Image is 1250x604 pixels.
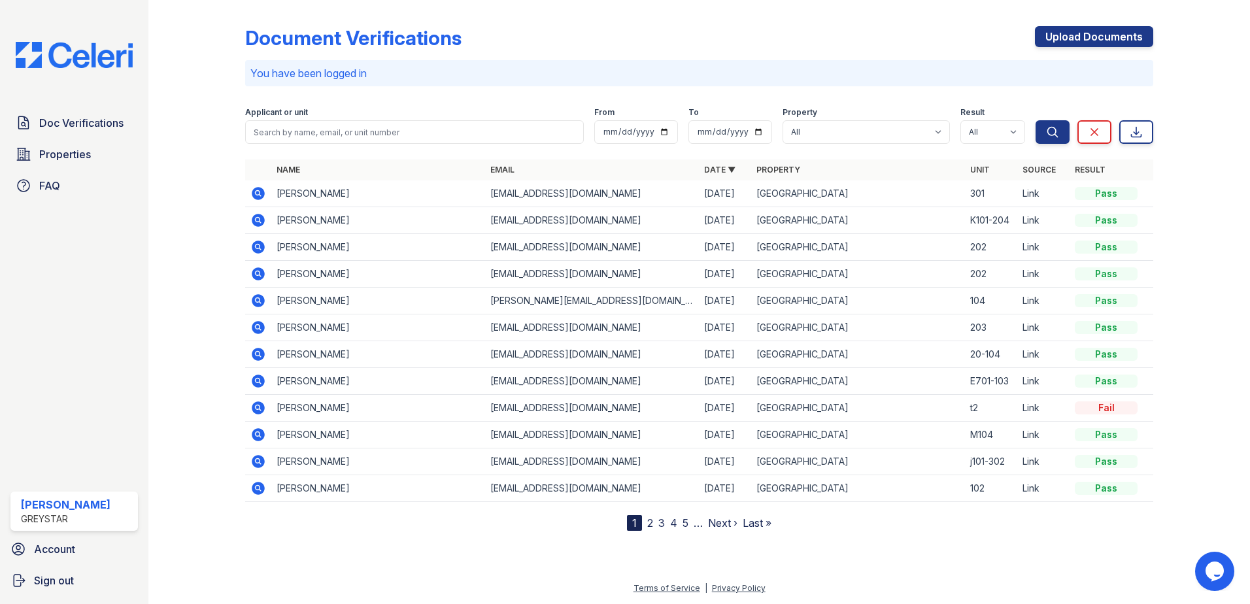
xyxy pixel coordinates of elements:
[699,395,751,422] td: [DATE]
[1075,428,1138,441] div: Pass
[245,120,584,144] input: Search by name, email, or unit number
[751,180,965,207] td: [GEOGRAPHIC_DATA]
[1075,187,1138,200] div: Pass
[485,448,699,475] td: [EMAIL_ADDRESS][DOMAIN_NAME]
[751,261,965,288] td: [GEOGRAPHIC_DATA]
[965,288,1017,314] td: 104
[699,288,751,314] td: [DATE]
[965,180,1017,207] td: 301
[783,107,817,118] label: Property
[485,368,699,395] td: [EMAIL_ADDRESS][DOMAIN_NAME]
[965,234,1017,261] td: 202
[965,261,1017,288] td: 202
[699,368,751,395] td: [DATE]
[1017,368,1070,395] td: Link
[965,475,1017,502] td: 102
[743,516,771,529] a: Last »
[699,475,751,502] td: [DATE]
[699,234,751,261] td: [DATE]
[34,573,74,588] span: Sign out
[751,448,965,475] td: [GEOGRAPHIC_DATA]
[694,515,703,531] span: …
[39,115,124,131] span: Doc Verifications
[965,448,1017,475] td: j101-302
[594,107,615,118] label: From
[751,288,965,314] td: [GEOGRAPHIC_DATA]
[271,314,485,341] td: [PERSON_NAME]
[1035,26,1153,47] a: Upload Documents
[271,475,485,502] td: [PERSON_NAME]
[683,516,688,529] a: 5
[965,422,1017,448] td: M104
[751,368,965,395] td: [GEOGRAPHIC_DATA]
[699,448,751,475] td: [DATE]
[751,207,965,234] td: [GEOGRAPHIC_DATA]
[271,234,485,261] td: [PERSON_NAME]
[485,261,699,288] td: [EMAIL_ADDRESS][DOMAIN_NAME]
[965,314,1017,341] td: 203
[485,234,699,261] td: [EMAIL_ADDRESS][DOMAIN_NAME]
[965,341,1017,368] td: 20-104
[271,288,485,314] td: [PERSON_NAME]
[704,165,735,175] a: Date ▼
[490,165,515,175] a: Email
[1022,165,1056,175] a: Source
[705,583,707,593] div: |
[1075,294,1138,307] div: Pass
[271,395,485,422] td: [PERSON_NAME]
[965,395,1017,422] td: t2
[1195,552,1237,591] iframe: chat widget
[245,107,308,118] label: Applicant or unit
[1075,321,1138,334] div: Pass
[1017,288,1070,314] td: Link
[485,314,699,341] td: [EMAIL_ADDRESS][DOMAIN_NAME]
[5,567,143,594] a: Sign out
[1017,261,1070,288] td: Link
[1017,395,1070,422] td: Link
[712,583,766,593] a: Privacy Policy
[708,516,737,529] a: Next ›
[699,341,751,368] td: [DATE]
[5,42,143,68] img: CE_Logo_Blue-a8612792a0a2168367f1c8372b55b34899dd931a85d93a1a3d3e32e68fde9ad4.png
[21,512,110,526] div: Greystar
[1075,241,1138,254] div: Pass
[271,422,485,448] td: [PERSON_NAME]
[485,341,699,368] td: [EMAIL_ADDRESS][DOMAIN_NAME]
[670,516,677,529] a: 4
[1075,267,1138,280] div: Pass
[5,536,143,562] a: Account
[250,65,1148,81] p: You have been logged in
[1075,214,1138,227] div: Pass
[751,422,965,448] td: [GEOGRAPHIC_DATA]
[965,207,1017,234] td: K101-204
[627,515,642,531] div: 1
[271,180,485,207] td: [PERSON_NAME]
[10,141,138,167] a: Properties
[485,475,699,502] td: [EMAIL_ADDRESS][DOMAIN_NAME]
[1017,475,1070,502] td: Link
[699,180,751,207] td: [DATE]
[245,26,462,50] div: Document Verifications
[756,165,800,175] a: Property
[633,583,700,593] a: Terms of Service
[699,422,751,448] td: [DATE]
[658,516,665,529] a: 3
[39,146,91,162] span: Properties
[271,261,485,288] td: [PERSON_NAME]
[1075,348,1138,361] div: Pass
[1017,180,1070,207] td: Link
[271,368,485,395] td: [PERSON_NAME]
[277,165,300,175] a: Name
[1017,234,1070,261] td: Link
[271,341,485,368] td: [PERSON_NAME]
[751,475,965,502] td: [GEOGRAPHIC_DATA]
[1017,341,1070,368] td: Link
[970,165,990,175] a: Unit
[34,541,75,557] span: Account
[485,180,699,207] td: [EMAIL_ADDRESS][DOMAIN_NAME]
[751,234,965,261] td: [GEOGRAPHIC_DATA]
[10,173,138,199] a: FAQ
[1075,165,1106,175] a: Result
[1017,207,1070,234] td: Link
